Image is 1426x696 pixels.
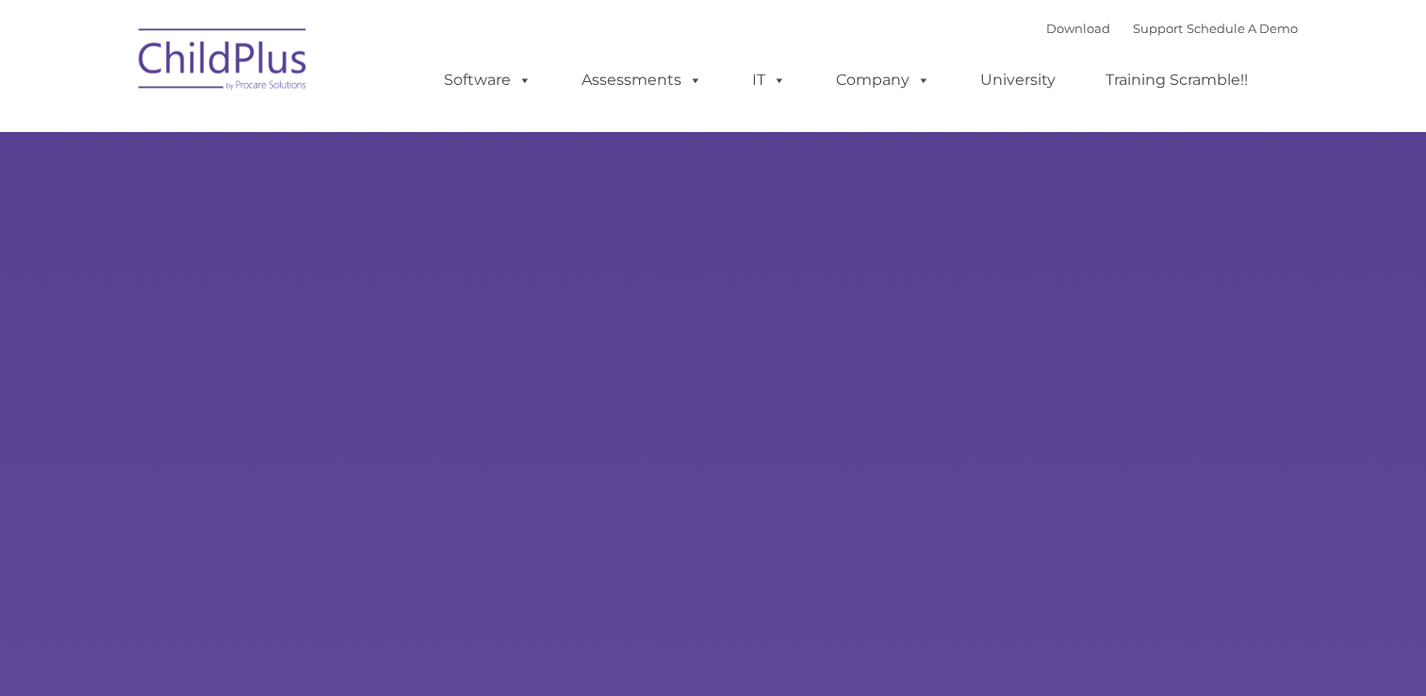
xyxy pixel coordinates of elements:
a: Support [1133,21,1183,36]
a: University [961,61,1074,99]
a: Training Scramble!! [1087,61,1267,99]
font: | [1046,21,1298,36]
img: ChildPlus by Procare Solutions [129,15,318,109]
a: Software [425,61,550,99]
a: Download [1046,21,1110,36]
a: Company [817,61,949,99]
a: Schedule A Demo [1187,21,1298,36]
a: IT [733,61,805,99]
a: Assessments [563,61,721,99]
